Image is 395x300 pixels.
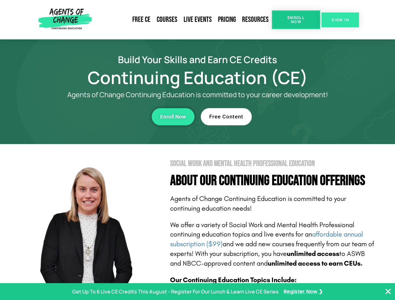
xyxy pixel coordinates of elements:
p: Get Up To 6 Live CE Credits This August - Register For Our Lunch & Learn Live CE Series [72,287,279,296]
b: unlimited access to earn CEUs. [268,259,363,267]
a: Enroll Now [272,10,320,29]
b: Our Continuing Education Topics Include: [170,276,296,284]
a: Enroll Now [152,108,195,125]
span: Enroll Now [282,16,310,24]
h1: Continuing Education (CE) [19,70,376,85]
a: Resources [239,12,272,27]
p: We offer a variety of Social Work and Mental Health Professional continuing education topics and ... [170,220,376,268]
p: Agents of Change Continuing Education is committed to your career development! [44,91,351,99]
nav: Menu [94,12,272,27]
h2: Social Work and Mental Health Professional Education [170,160,376,167]
h2: Build Your Skills and Earn CE Credits [19,55,376,64]
span: SIGN IN [332,18,349,22]
a: Free CE [129,12,154,27]
a: Courses [154,12,180,27]
span: Agents of Change Continuing Education is committed to your continuing education needs! [170,195,346,212]
a: Register Now ❯ [284,287,323,296]
b: unlimited access [287,250,339,258]
h4: About Our Continuing Education Offerings [170,174,376,188]
span: Enroll Now [160,114,186,119]
a: Live Events [180,12,215,27]
a: Pricing [215,12,239,27]
span: Free Content [209,114,243,119]
a: Free Content [201,108,252,125]
a: SIGN IN [322,12,359,27]
button: Close Banner [384,288,392,295]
